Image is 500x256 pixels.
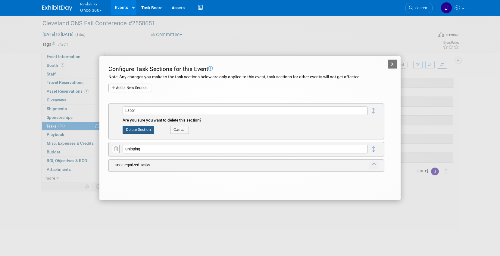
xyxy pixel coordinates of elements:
[405,3,433,13] a: Search
[388,60,397,69] button: X
[108,73,384,79] div: Note: Any changes you make to the task sections below are only applied to this event; task sectio...
[42,5,72,11] img: ExhibitDay
[123,106,368,115] input: Enter section name
[441,2,452,14] img: Jamie Dunn
[123,126,154,134] button: Delete Section
[372,163,376,168] i: Move uncategorized tasks to the top
[80,1,102,7] span: Nimlok KY
[123,145,368,153] input: Enter section name
[123,116,368,123] div: Are you sure you want to delete this section?
[369,144,378,154] i: Click and drag to reorder sections
[369,105,378,116] i: Click and drag to reorder sections
[112,161,369,169] td: Uncategorized Tasks
[114,147,118,151] i: Delete Section
[170,126,189,134] button: Cancel
[413,6,427,10] span: Search
[108,84,151,92] button: Add a New Section
[108,65,384,73] div: Configure Task Sections for this Event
